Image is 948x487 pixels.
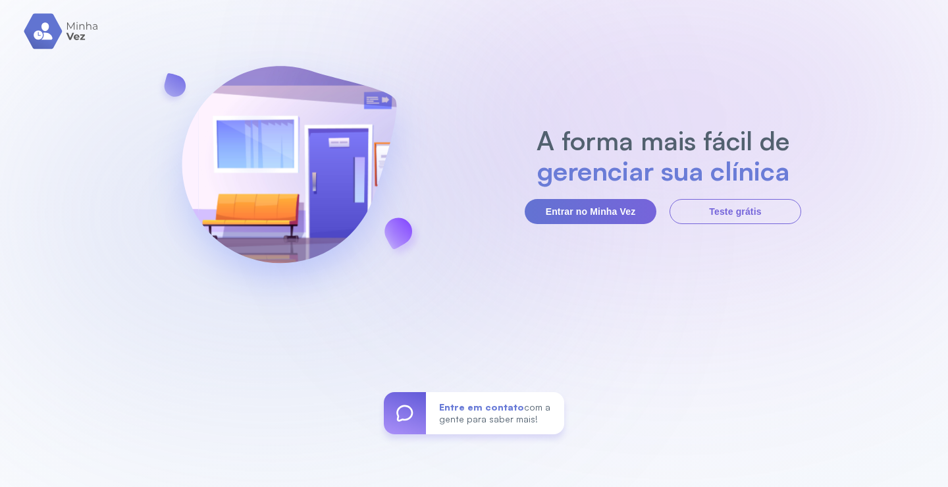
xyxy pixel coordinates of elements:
[530,125,797,156] h2: A forma mais fácil de
[439,401,524,413] span: Entre em contato
[384,392,564,434] a: Entre em contatocom a gente para saber mais!
[670,199,801,224] button: Teste grátis
[24,13,99,49] img: logo.svg
[426,392,564,434] div: com a gente para saber mais!
[147,31,431,318] img: banner-login.svg
[530,156,797,186] h2: gerenciar sua clínica
[525,199,656,224] button: Entrar no Minha Vez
